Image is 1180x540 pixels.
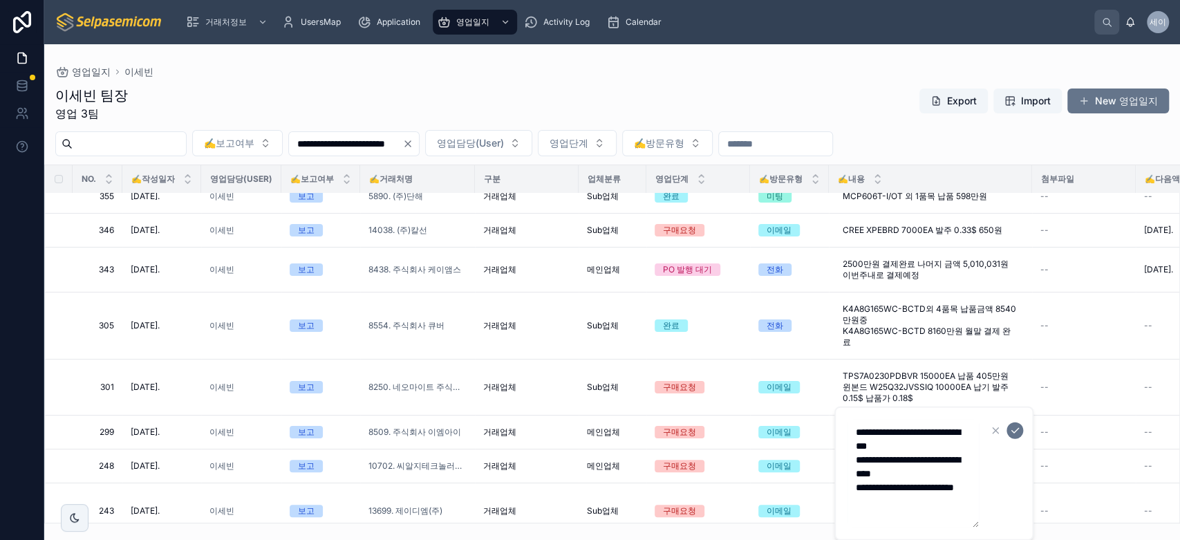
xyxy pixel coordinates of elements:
[587,427,638,438] a: 메인업체
[655,190,742,203] a: 완료
[89,382,114,393] a: 301
[298,381,315,393] div: 보고
[89,320,114,331] a: 305
[483,191,570,202] a: 거래업체
[483,505,516,516] span: 거래업체
[767,505,792,517] div: 이메일
[767,224,792,236] div: 이메일
[209,264,273,275] a: 이세빈
[843,191,987,202] span: MCP606T-I/OT 외 1품목 납품 598만원
[368,320,467,331] a: 8554. 주식회사 큐버
[655,319,742,332] a: 완료
[837,185,1024,207] a: MCP606T-I/OT 외 1품목 납품 598만원
[209,382,234,393] span: 이세빈
[483,225,516,236] span: 거래업체
[663,319,680,332] div: 완료
[89,225,114,236] span: 346
[758,319,821,332] a: 전화
[767,381,792,393] div: 이메일
[655,263,742,276] a: PO 발행 대기
[368,505,467,516] a: 13699. 제이디엠(주)
[1040,225,1127,236] a: --
[131,505,160,516] span: [DATE].
[290,381,352,393] a: 보고
[368,320,444,331] a: 8554. 주식회사 큐버
[72,65,111,79] span: 영업일지
[758,224,821,236] a: 이메일
[587,382,619,393] span: Sub업체
[837,219,1024,241] a: CREE XPEBRD 7000EA 발주 0.33$ 650원
[758,426,821,438] a: 이메일
[290,190,352,203] a: 보고
[368,264,461,275] span: 8438. 주식회사 케이앰스
[182,10,274,35] a: 거래처정보
[209,427,273,438] a: 이세빈
[588,174,621,185] span: 업체분류
[298,263,315,276] div: 보고
[209,264,234,275] a: 이세빈
[368,427,461,438] span: 8509. 주식회사 이엠아이
[209,382,273,393] a: 이세빈
[1040,320,1127,331] a: --
[368,427,467,438] a: 8509. 주식회사 이엠아이
[298,319,315,332] div: 보고
[131,460,160,472] span: [DATE].
[483,382,516,393] span: 거래업체
[538,130,617,156] button: Select Button
[124,65,153,79] a: 이세빈
[663,460,696,472] div: 구매요청
[131,225,160,236] span: [DATE].
[663,190,680,203] div: 완료
[368,505,442,516] span: 13699. 제이디엠(주)
[1041,174,1074,185] span: 첨부파일
[483,427,516,438] span: 거래업체
[1040,382,1049,393] span: --
[1144,505,1152,516] span: --
[622,130,713,156] button: Select Button
[204,136,254,150] span: ✍️보고여부
[1040,427,1049,438] span: --
[210,174,272,185] span: 영업담당(User)
[1144,264,1173,275] span: [DATE].
[587,320,638,331] a: Sub업체
[209,505,234,516] a: 이세빈
[587,264,620,275] span: 메인업체
[843,304,1018,348] span: K4A8G165WC-BCTD외 4품목 납품금액 8540만원중 K4A8G165WC-BCTD 8160만원 월말 결제 완료
[483,320,570,331] a: 거래업체
[290,460,352,472] a: 보고
[89,427,114,438] a: 299
[298,460,315,472] div: 보고
[89,191,114,202] a: 355
[209,225,273,236] a: 이세빈
[131,382,193,393] a: [DATE].
[368,225,427,236] a: 14038. (주)칼선
[131,191,160,202] span: [DATE].
[483,264,570,275] a: 거래업체
[82,174,96,185] span: NO.
[843,259,1018,281] span: 2500만원 결제완료 나머지 금액 5,010,031원 이번주내로 결제예정
[587,191,638,202] a: Sub업체
[767,263,783,276] div: 전화
[368,382,467,393] a: 8250. 네오마이트 주식회사
[1040,320,1049,331] span: --
[55,105,128,122] span: 영업 3팀
[1040,460,1049,472] span: --
[587,505,619,516] span: Sub업체
[209,460,273,472] a: 이세빈
[368,191,423,202] span: 5890. (주)단해
[1040,505,1127,516] a: --
[55,65,111,79] a: 영업일지
[89,505,114,516] span: 243
[192,130,283,156] button: Select Button
[587,427,620,438] span: 메인업체
[1021,94,1051,108] span: Import
[663,224,696,236] div: 구매요청
[587,191,619,202] span: Sub업체
[1067,89,1169,113] a: New 영업일지
[456,17,489,28] span: 영업일지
